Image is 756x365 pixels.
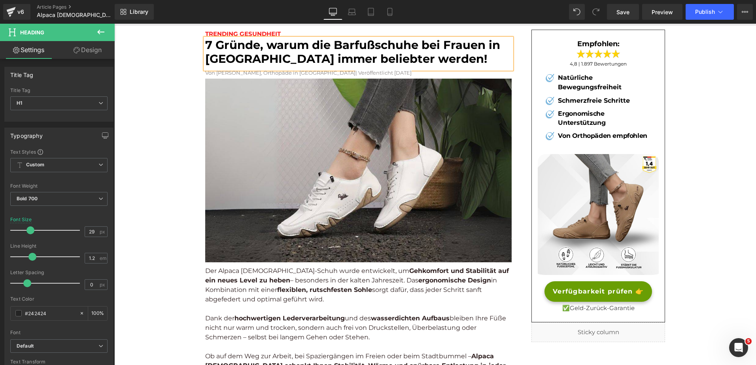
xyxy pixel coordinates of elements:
iframe: Intercom live chat [729,338,748,357]
b: Schmerzfreie Schritte [444,73,516,81]
div: Letter Spacing [10,270,108,275]
b: H1 [17,100,22,106]
a: Mobile [380,4,399,20]
span: | Veröffentlicht [DATE] [241,46,297,52]
div: Font [10,330,108,335]
div: % [88,307,107,320]
font: Von [PERSON_NAME], Orthopäde in [GEOGRAPHIC_DATA] [91,46,241,52]
div: Typography [10,128,43,139]
button: More [737,4,753,20]
span: Heading [20,29,44,36]
div: Font Size [10,217,32,222]
div: Font Weight [10,183,108,189]
strong: hochwertigen Lederverarbeitung [120,291,231,298]
h3: Empfohlen: [429,16,539,25]
a: Tablet [361,4,380,20]
a: Desktop [323,4,342,20]
p: ✅Geld-Zurück-Garantie [423,280,544,289]
b: Ergonomische Unterstützung [444,86,491,102]
span: TRENDING GESUNDHEIT [91,6,166,14]
strong: wasserdichten Aufbaus [257,291,335,298]
input: Color [25,309,76,318]
span: Publish [695,9,715,15]
b: Bold 700 [17,196,38,201]
a: v6 [3,4,30,20]
a: Article Pages [37,4,128,10]
button: Publish [686,4,734,20]
div: Title Tag [10,67,34,78]
span: Preview [652,8,673,16]
b: Custom [26,162,44,168]
a: Laptop [342,4,361,20]
button: Undo [569,4,585,20]
span: px [100,282,106,287]
span: 5 [745,338,752,344]
div: Text Color [10,296,108,302]
a: Verfügbarkeit prüfen 👉 [430,258,538,278]
p: Dank der und des bleiben Ihre Füße nicht nur warm und trocken, sondern auch frei von Druckstellen... [91,290,397,318]
span: Verfügbarkeit prüfen 👉 [438,263,529,273]
p: Ob auf dem Weg zur Arbeit, bei Spaziergängen im Freien oder beim Stadtbummel – [91,328,397,356]
span: Alpaca [DEMOGRAPHIC_DATA] - 7 Gründe Adv [37,12,113,18]
b: Natürliche Bewegungsfreiheit [444,50,507,67]
strong: flexiblen, rutschfesten Sohle [163,262,258,270]
div: Title Tag [10,88,108,93]
div: Line Height [10,243,108,249]
a: New Library [115,4,154,20]
span: Library [130,8,148,15]
button: Redo [588,4,604,20]
i: Default [17,343,34,350]
span: em [100,256,106,261]
font: 7 Gründe, warum die Barfußschuhe bei Frauen in [GEOGRAPHIC_DATA] immer beliebter werden! [91,14,386,42]
span: Save [616,8,629,16]
div: Text Transform [10,359,108,365]
p: Der Alpaca [DEMOGRAPHIC_DATA]-Schuh wurde entwickelt, um – besonders in der kalten Jahreszeit. Da... [91,243,397,280]
b: Von Orthopäden empfohlen [444,108,533,116]
div: Text Styles [10,149,108,155]
div: v6 [16,7,26,17]
span: 4,8 | 1.897 Bewertungen [455,37,512,43]
strong: ergonomische Design [304,253,377,260]
a: Preview [642,4,682,20]
span: px [100,229,106,234]
a: Design [59,41,116,59]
